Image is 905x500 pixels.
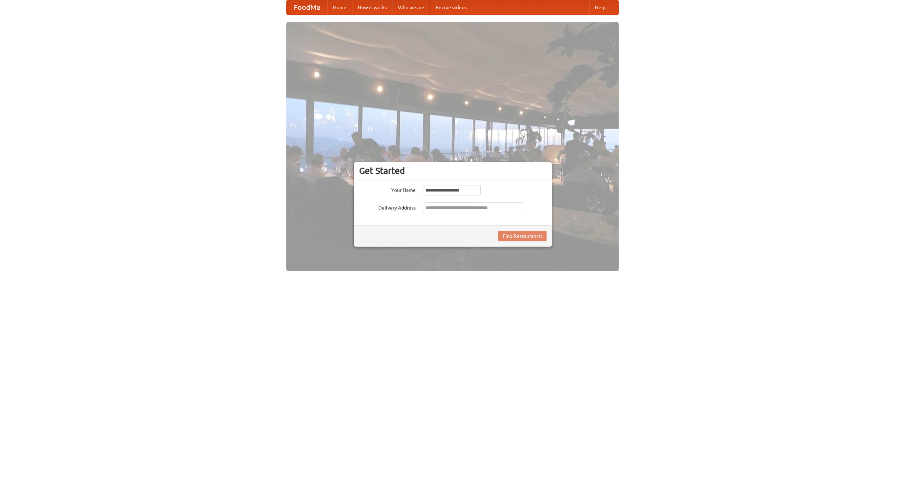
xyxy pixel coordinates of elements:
label: Your Name [359,185,416,194]
a: Recipe videos [430,0,472,14]
h3: Get Started [359,165,547,176]
a: Help [589,0,611,14]
a: Who we are [392,0,430,14]
a: Home [327,0,352,14]
a: How it works [352,0,392,14]
button: Find Restaurants! [498,231,547,241]
label: Delivery Address [359,202,416,211]
a: FoodMe [287,0,327,14]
